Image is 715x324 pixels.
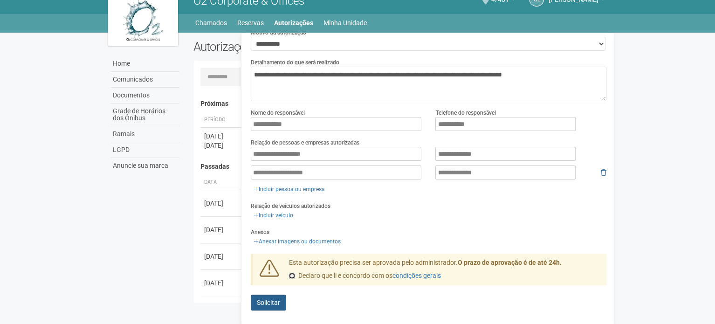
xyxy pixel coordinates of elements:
[204,278,239,288] div: [DATE]
[251,236,344,247] a: Anexar imagens ou documentos
[257,299,280,306] span: Solicitar
[200,175,242,190] th: Data
[204,131,239,141] div: [DATE]
[289,273,295,279] input: Declaro que li e concordo com oscondições gerais
[251,109,305,117] label: Nome do responsável
[200,112,242,128] th: Período
[204,141,239,150] div: [DATE]
[282,258,606,285] div: Esta autorização precisa ser aprovada pelo administrador.
[251,58,339,67] label: Detalhamento do que será realizado
[435,109,495,117] label: Telefone do responsável
[110,158,179,173] a: Anuncie sua marca
[458,259,562,266] strong: O prazo de aprovação é de até 24h.
[251,202,330,210] label: Relação de veículos autorizados
[251,210,296,221] a: Incluir veículo
[323,16,367,29] a: Minha Unidade
[274,16,313,29] a: Autorizações
[200,100,600,107] h4: Próximas
[204,252,239,261] div: [DATE]
[392,272,441,279] a: condições gerais
[251,295,286,310] button: Solicitar
[289,271,441,281] label: Declaro que li e concordo com os
[195,16,227,29] a: Chamados
[251,228,269,236] label: Anexos
[110,88,179,103] a: Documentos
[110,56,179,72] a: Home
[204,225,239,234] div: [DATE]
[204,199,239,208] div: [DATE]
[110,142,179,158] a: LGPD
[251,184,328,194] a: Incluir pessoa ou empresa
[251,138,359,147] label: Relação de pessoas e empresas autorizadas
[200,163,600,170] h4: Passadas
[237,16,264,29] a: Reservas
[110,103,179,126] a: Grade de Horários dos Ônibus
[601,169,606,176] i: Remover
[110,72,179,88] a: Comunicados
[193,40,393,54] h2: Autorizações
[110,126,179,142] a: Ramais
